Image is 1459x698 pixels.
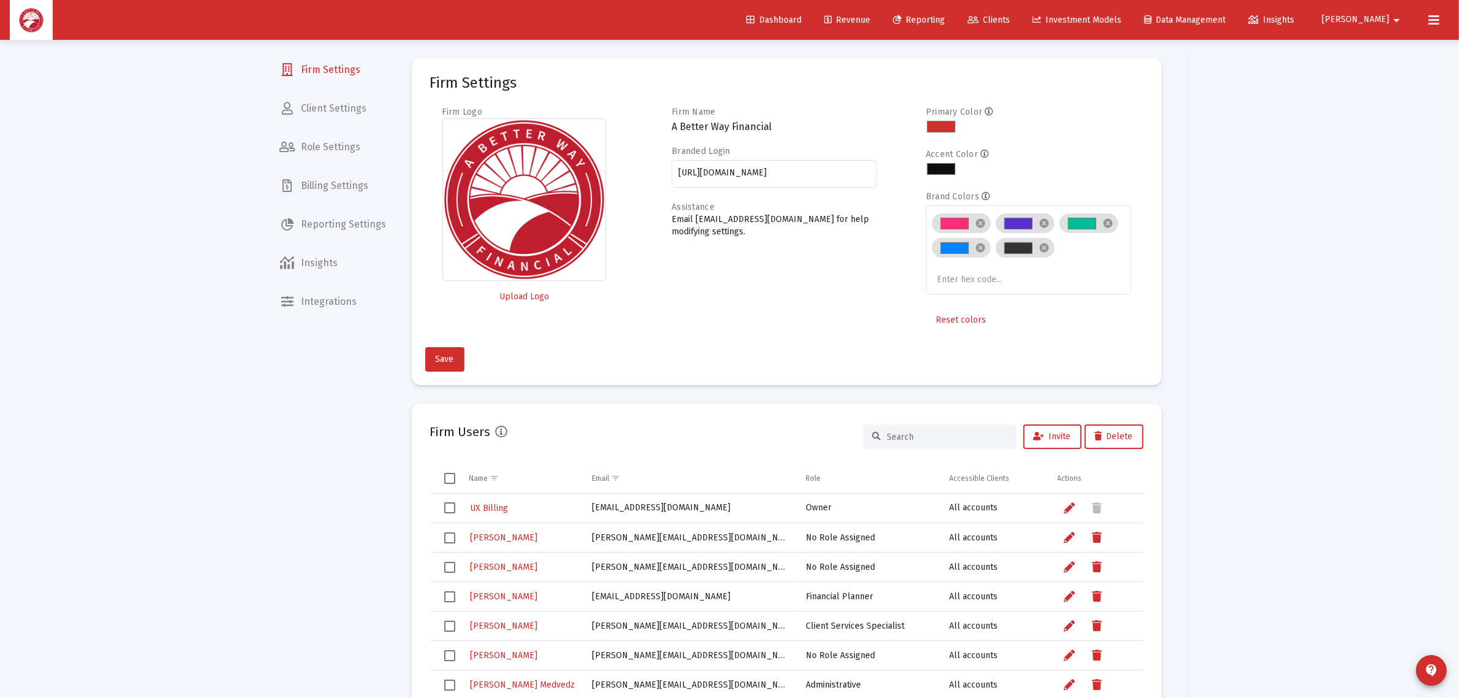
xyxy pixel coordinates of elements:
[583,494,797,523] td: [EMAIL_ADDRESS][DOMAIN_NAME]
[1238,8,1304,33] a: Insights
[949,532,998,543] span: All accounts
[444,680,455,691] div: Select row
[1095,431,1133,442] span: Delete
[444,591,455,602] div: Select row
[1102,218,1113,229] mat-icon: cancel
[672,202,714,212] label: Assistance
[1058,474,1082,483] div: Actions
[941,464,1049,493] td: Column Accessible Clients
[887,432,1007,442] input: Search
[471,532,538,543] span: [PERSON_NAME]
[949,502,998,513] span: All accounts
[469,646,539,664] a: [PERSON_NAME]
[806,532,875,543] span: No Role Assigned
[937,275,1029,285] input: Enter hex code...
[672,146,730,156] label: Branded Login
[806,591,873,602] span: Financial Planner
[270,287,396,316] a: Integrations
[461,464,584,493] td: Column Name
[583,582,797,612] td: [EMAIL_ADDRESS][DOMAIN_NAME]
[949,650,998,661] span: All accounts
[806,562,875,572] span: No Role Assigned
[444,473,455,484] div: Select all
[471,621,538,631] span: [PERSON_NAME]
[469,617,539,635] a: [PERSON_NAME]
[583,464,797,493] td: Column Email
[746,15,802,25] span: Dashboard
[949,680,998,690] span: All accounts
[270,132,396,162] a: Role Settings
[469,558,539,576] a: [PERSON_NAME]
[469,499,510,517] a: UX Billing
[968,15,1010,25] span: Clients
[883,8,955,33] a: Reporting
[737,8,811,33] a: Dashboard
[5,9,708,198] p: Loremipsu Dolorsitame conse Adipis Elitsed Doei tempor inc utlabor etdolore magnaal enimad. Min v...
[442,118,607,281] img: Firm logo
[672,107,716,117] label: Firm Name
[806,680,861,690] span: Administrative
[926,191,979,202] label: Brand Colors
[270,210,396,239] a: Reporting Settings
[926,149,978,159] label: Accent Color
[499,291,549,302] span: Upload Logo
[583,523,797,553] td: [PERSON_NAME][EMAIL_ADDRESS][DOMAIN_NAME]
[1033,15,1121,25] span: Investment Models
[469,529,539,547] a: [PERSON_NAME]
[469,676,577,694] a: [PERSON_NAME] Medvedz
[270,94,396,123] a: Client Settings
[672,118,877,136] h3: A Better Way Financial
[444,621,455,632] div: Select row
[444,650,455,661] div: Select row
[444,502,455,513] div: Select row
[1389,8,1404,33] mat-icon: arrow_drop_down
[583,641,797,670] td: [PERSON_NAME][EMAIL_ADDRESS][DOMAIN_NAME]
[806,502,832,513] span: Owner
[1039,242,1050,253] mat-icon: cancel
[806,650,875,661] span: No Role Assigned
[1023,8,1131,33] a: Investment Models
[442,285,607,309] button: Upload Logo
[471,591,538,602] span: [PERSON_NAME]
[958,8,1020,33] a: Clients
[949,562,998,572] span: All accounts
[1424,663,1439,678] mat-icon: contact_support
[270,171,396,201] a: Billing Settings
[471,650,538,661] span: [PERSON_NAME]
[1034,431,1071,442] span: Invite
[471,562,538,572] span: [PERSON_NAME]
[1134,8,1235,33] a: Data Management
[19,8,44,33] img: Dashboard
[583,612,797,641] td: [PERSON_NAME][EMAIL_ADDRESS][DOMAIN_NAME]
[672,213,877,238] p: Email [EMAIL_ADDRESS][DOMAIN_NAME] for help modifying settings.
[430,422,491,442] h2: Firm Users
[469,474,488,483] div: Name
[932,211,1124,287] mat-chip-list: Brand colors
[425,347,464,372] button: Save
[270,55,396,85] a: Firm Settings
[949,474,1009,483] div: Accessible Clients
[442,107,483,117] label: Firm Logo
[592,474,609,483] div: Email
[1023,424,1082,449] button: Invite
[611,474,620,483] span: Show filter options for column 'Email'
[1039,218,1050,229] mat-icon: cancel
[949,591,998,602] span: All accounts
[1322,15,1389,25] span: [PERSON_NAME]
[469,588,539,605] a: [PERSON_NAME]
[1248,15,1294,25] span: Insights
[471,503,509,513] span: UX Billing
[893,15,945,25] span: Reporting
[1085,424,1143,449] button: Delete
[436,354,454,364] span: Save
[926,308,996,332] button: Reset colors
[975,242,986,253] mat-icon: cancel
[270,248,396,278] a: Insights
[444,532,455,543] div: Select row
[975,218,986,229] mat-icon: cancel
